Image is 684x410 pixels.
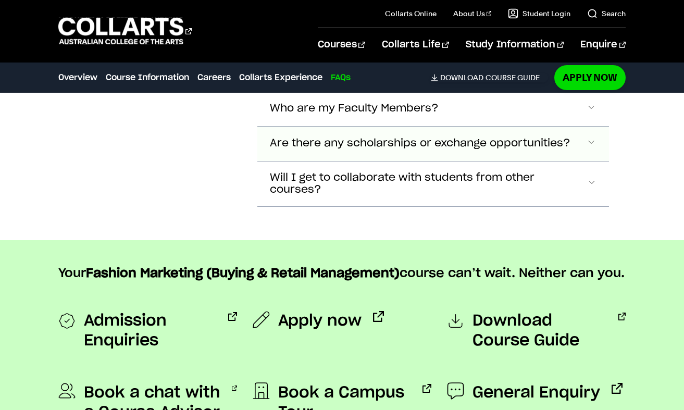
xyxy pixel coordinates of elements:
a: Collarts Life [382,28,449,62]
button: Who are my Faculty Members? [257,92,610,126]
a: Search [587,8,626,19]
a: Overview [58,71,97,84]
span: Download [440,73,483,82]
a: Courses [318,28,365,62]
a: Collarts Experience [239,71,322,84]
a: Download Course Guide [447,311,626,351]
p: Your course can’t wait. Neither can you. [58,265,626,282]
button: Are there any scholarships or exchange opportunities? [257,127,610,161]
span: Admission Enquiries [84,311,217,351]
a: About Us [453,8,492,19]
a: Admission Enquiries [58,311,237,351]
span: Download Course Guide [472,311,607,351]
span: Will I get to collaborate with students from other courses? [270,172,587,196]
a: Apply Now [554,65,626,90]
span: Are there any scholarships or exchange opportunities? [270,138,570,150]
div: Go to homepage [58,16,192,46]
span: Apply now [278,311,362,331]
span: Who are my Faculty Members? [270,103,439,115]
a: Collarts Online [385,8,437,19]
a: Course Information [106,71,189,84]
a: FAQs [331,71,351,84]
a: Study Information [466,28,564,62]
strong: Fashion Marketing (Buying & Retail Management) [86,267,400,280]
a: General Enquiry [447,383,623,403]
a: DownloadCourse Guide [431,73,548,82]
a: Student Login [508,8,570,19]
a: Enquire [580,28,626,62]
a: Apply now [253,311,384,331]
a: Careers [197,71,231,84]
button: Will I get to collaborate with students from other courses? [257,161,610,206]
span: General Enquiry [472,383,600,403]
